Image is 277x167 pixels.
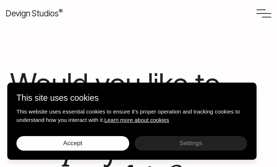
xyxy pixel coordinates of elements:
a: Read our cookies policy [104,117,169,123]
p: This site uses cookies [16,92,247,104]
button: Settings [135,136,247,151]
a: Devign Studios® Homepage [6,7,63,20]
button: Accept [16,136,129,151]
span: Settings [180,139,202,147]
sup: ® [59,8,63,15]
span: Devign Studios [6,8,63,18]
span: Accept [63,139,82,147]
p: This website uses essential cookies to ensure it's proper operation and tracking cookies to under... [16,107,247,124]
